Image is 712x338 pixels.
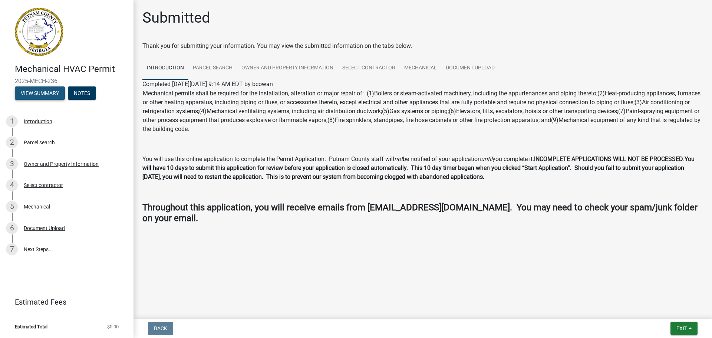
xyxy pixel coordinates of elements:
div: 7 [6,243,18,255]
strong: You will have 10 days to submit this application for review before your application is closed aut... [142,155,695,180]
img: Putnam County, Georgia [15,8,63,56]
button: Exit [670,322,698,335]
i: not [394,155,403,163]
a: Select contractor [338,56,400,80]
span: Estimated Total [15,324,47,329]
div: Introduction [24,119,52,124]
a: Estimated Fees [6,295,122,309]
a: Document Upload [441,56,499,80]
i: until [481,155,492,163]
a: Mechanical [400,56,441,80]
div: 2 [6,137,18,148]
span: Completed [DATE][DATE] 9:14 AM EDT by bcowan [142,81,273,88]
div: Document Upload [24,226,65,231]
span: Back [154,325,167,331]
div: Owner and Property Information [24,161,99,167]
div: 3 [6,158,18,170]
button: Notes [68,86,96,100]
a: Parcel search [188,56,237,80]
div: 4 [6,179,18,191]
span: $0.00 [107,324,119,329]
h1: Submitted [142,9,210,27]
button: View Summary [15,86,65,100]
div: Select contractor [24,183,63,188]
span: 2025-MECH-236 [15,78,119,85]
div: Parcel search [24,140,55,145]
div: 1 [6,115,18,127]
div: 5 [6,201,18,213]
strong: Throughout this application, you will receive emails from [EMAIL_ADDRESS][DOMAIN_NAME]. You may n... [142,202,698,223]
td: Mechanical permits shall be required for the installation, alteration or major repair of: (1)Boil... [142,89,703,134]
wm-modal-confirm: Summary [15,91,65,96]
p: You will use this online application to complete the Permit Application. Putnam County staff will... [142,155,703,181]
div: Thank you for submitting your information. You may view the submitted information on the tabs below. [142,42,703,50]
h4: Mechanical HVAC Permit [15,64,128,75]
span: Exit [676,325,687,331]
button: Back [148,322,173,335]
a: Owner and Property Information [237,56,338,80]
wm-modal-confirm: Notes [68,91,96,96]
strong: INCOMPLETE APPLICATIONS WILL NOT BE PROCESSED [534,155,683,163]
a: Introduction [142,56,188,80]
div: Mechanical [24,204,50,209]
div: 6 [6,222,18,234]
